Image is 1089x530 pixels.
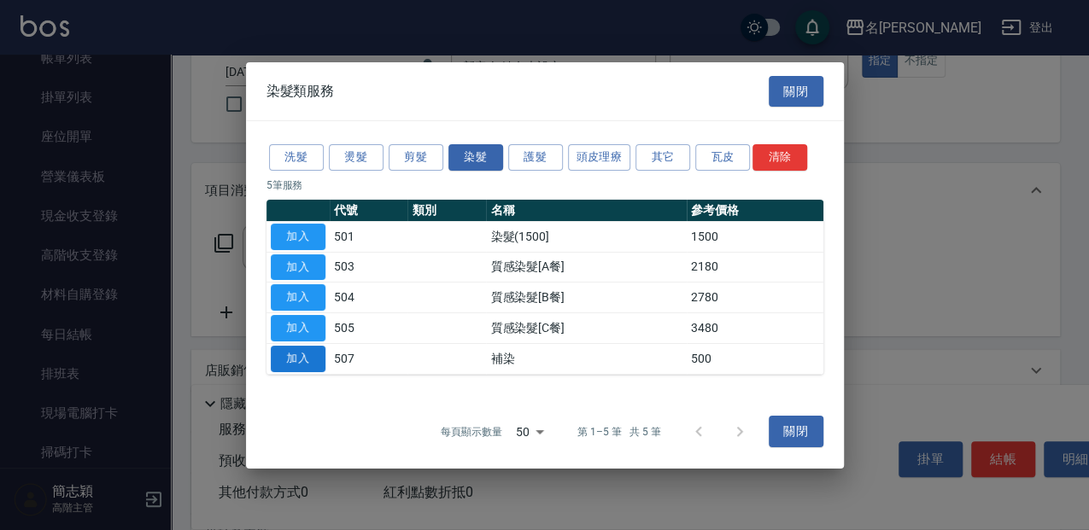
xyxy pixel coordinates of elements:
button: 其它 [635,144,690,171]
button: 關閉 [769,75,823,107]
button: 加入 [271,346,325,372]
button: 加入 [271,284,325,311]
td: 1500 [687,221,823,252]
td: 染髮(1500] [486,221,686,252]
button: 剪髮 [389,144,443,171]
td: 質感染髮[A餐] [486,252,686,282]
td: 質感染髮[C餐] [486,312,686,343]
th: 代號 [330,200,408,222]
td: 501 [330,221,408,252]
button: 洗髮 [269,144,324,171]
th: 類別 [407,200,486,222]
td: 507 [330,343,408,374]
th: 參考價格 [687,200,823,222]
button: 加入 [271,315,325,341]
button: 關閉 [769,416,823,447]
button: 清除 [752,144,807,171]
td: 2180 [687,252,823,282]
td: 補染 [486,343,686,374]
td: 505 [330,312,408,343]
button: 染髮 [448,144,503,171]
td: 500 [687,343,823,374]
button: 燙髮 [329,144,383,171]
td: 質感染髮[B餐] [486,282,686,313]
p: 5 筆服務 [266,178,823,193]
td: 3480 [687,312,823,343]
button: 頭皮理療 [568,144,631,171]
button: 護髮 [508,144,563,171]
td: 504 [330,282,408,313]
span: 染髮類服務 [266,83,335,100]
p: 每頁顯示數量 [441,424,502,440]
td: 503 [330,252,408,282]
td: 2780 [687,282,823,313]
button: 瓦皮 [695,144,750,171]
div: 50 [509,408,550,454]
button: 加入 [271,224,325,250]
button: 加入 [271,253,325,280]
p: 第 1–5 筆 共 5 筆 [577,424,660,440]
th: 名稱 [486,200,686,222]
